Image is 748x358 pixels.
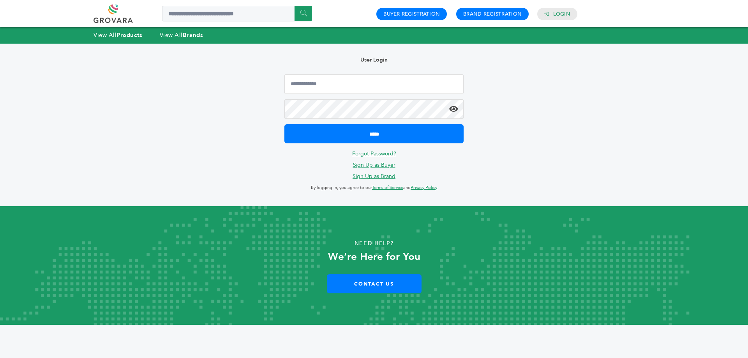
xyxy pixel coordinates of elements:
a: Buyer Registration [383,11,440,18]
strong: Brands [183,31,203,39]
a: Brand Registration [463,11,522,18]
a: View AllBrands [160,31,203,39]
input: Search a product or brand... [162,6,312,21]
a: Login [553,11,570,18]
a: View AllProducts [93,31,143,39]
b: User Login [360,56,388,63]
a: Forgot Password? [352,150,396,157]
a: Sign Up as Buyer [353,161,395,169]
a: Terms of Service [372,185,403,190]
strong: We’re Here for You [328,250,420,264]
strong: Products [116,31,142,39]
a: Sign Up as Brand [353,173,395,180]
p: Need Help? [37,238,711,249]
p: By logging in, you agree to our and [284,183,464,192]
a: Contact Us [327,274,422,293]
a: Privacy Policy [411,185,437,190]
input: Email Address [284,74,464,94]
input: Password [284,99,464,119]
